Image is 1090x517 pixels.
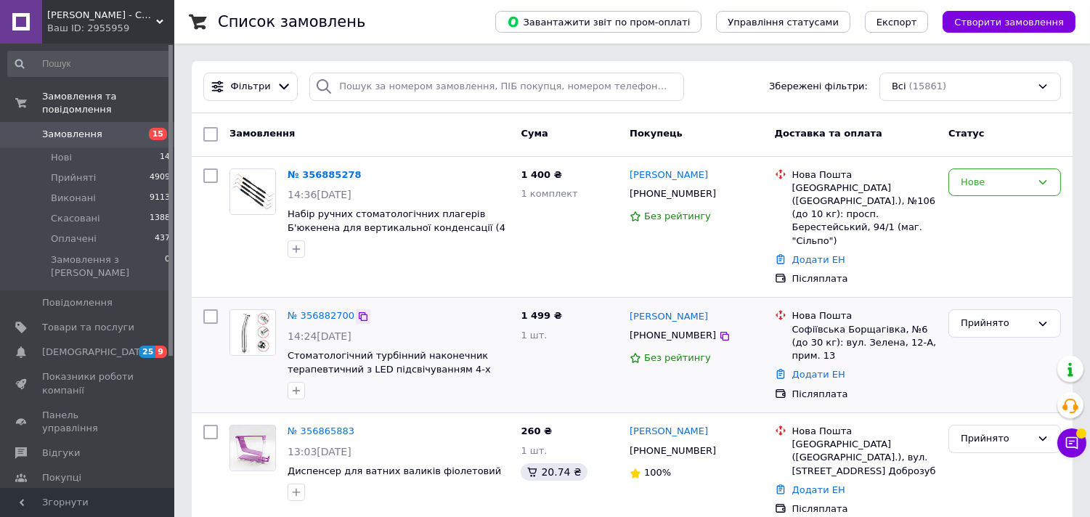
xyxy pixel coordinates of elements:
[728,17,839,28] span: Управління статусами
[792,182,937,248] div: [GEOGRAPHIC_DATA] ([GEOGRAPHIC_DATA].), №106 (до 10 кг): просп. Берестейський, 94/1 (маг. "Сільпо")
[865,11,929,33] button: Експорт
[288,169,362,180] a: № 356885278
[288,465,501,476] a: Диспенсер для ватних валиків фіолетовий
[792,254,845,265] a: Додати ЕН
[51,192,96,205] span: Виконані
[644,211,711,221] span: Без рейтингу
[139,346,155,358] span: 25
[521,426,552,436] span: 260 ₴
[792,168,937,182] div: Нова Пошта
[630,128,683,139] span: Покупець
[230,310,275,355] img: Фото товару
[155,346,167,358] span: 9
[521,128,548,139] span: Cума
[792,369,845,380] a: Додати ЕН
[309,73,684,101] input: Пошук за номером замовлення, ПІБ покупця, номером телефону, Email, номером накладної
[521,463,587,481] div: 20.74 ₴
[51,171,96,184] span: Прийняті
[877,17,917,28] span: Експорт
[7,51,171,77] input: Пошук
[943,11,1075,33] button: Створити замовлення
[288,310,354,321] a: № 356882700
[229,128,295,139] span: Замовлення
[47,9,156,22] span: Miller Dental - Стоматологічне обладнання та інструменти
[155,232,170,245] span: 437
[521,188,577,199] span: 1 комплект
[644,352,711,363] span: Без рейтингу
[150,212,170,225] span: 1388
[229,309,276,356] a: Фото товару
[51,212,100,225] span: Скасовані
[961,316,1031,331] div: Прийнято
[521,310,561,321] span: 1 499 ₴
[51,253,165,280] span: Замовлення з [PERSON_NAME]
[150,192,170,205] span: 9113
[954,17,1064,28] span: Створити замовлення
[792,438,937,478] div: [GEOGRAPHIC_DATA] ([GEOGRAPHIC_DATA].), вул. [STREET_ADDRESS] Доброзуб
[521,445,547,456] span: 1 шт.
[792,323,937,363] div: Софіївська Борщагівка, №6 (до 30 кг): вул. Зелена, 12-А, прим. 13
[42,296,113,309] span: Повідомлення
[521,330,547,341] span: 1 шт.
[909,81,947,91] span: (15861)
[1057,428,1086,457] button: Чат з покупцем
[42,447,80,460] span: Відгуки
[150,171,170,184] span: 4909
[716,11,850,33] button: Управління статусами
[42,321,134,334] span: Товари та послуги
[149,128,167,140] span: 15
[42,370,134,396] span: Показники роботи компанії
[630,425,708,439] a: [PERSON_NAME]
[229,425,276,471] a: Фото товару
[630,330,716,341] span: [PHONE_NUMBER]
[507,15,690,28] span: Завантажити звіт по пром-оплаті
[231,80,271,94] span: Фільтри
[769,80,868,94] span: Збережені фільтри:
[230,169,275,214] img: Фото товару
[230,426,275,471] img: Фото товару
[218,13,365,30] h1: Список замовлень
[792,272,937,285] div: Післяплата
[630,188,716,199] span: [PHONE_NUMBER]
[630,310,708,324] a: [PERSON_NAME]
[229,168,276,215] a: Фото товару
[521,169,561,180] span: 1 400 ₴
[288,208,505,246] a: Набір ручних стоматологічних плагерів Б'юкенена для вертикальної конденсації (4 шт)
[288,446,351,457] span: 13:03[DATE]
[160,151,170,164] span: 14
[42,471,81,484] span: Покупці
[288,189,351,200] span: 14:36[DATE]
[892,80,906,94] span: Всі
[288,350,491,388] a: Стоматологічний турбінний наконечник терапевтичний з LED підсвічуванням 4-х канальний Great
[495,11,701,33] button: Завантажити звіт по пром-оплаті
[42,346,150,359] span: [DEMOGRAPHIC_DATA]
[961,175,1031,190] div: Нове
[51,232,97,245] span: Оплачені
[948,128,985,139] span: Статус
[792,388,937,401] div: Післяплата
[775,128,882,139] span: Доставка та оплата
[47,22,174,35] div: Ваш ID: 2955959
[928,16,1075,27] a: Створити замовлення
[288,330,351,342] span: 14:24[DATE]
[792,309,937,322] div: Нова Пошта
[961,431,1031,447] div: Прийнято
[630,445,716,456] span: [PHONE_NUMBER]
[165,253,170,280] span: 0
[42,90,174,116] span: Замовлення та повідомлення
[792,425,937,438] div: Нова Пошта
[51,151,72,164] span: Нові
[288,426,354,436] a: № 356865883
[42,128,102,141] span: Замовлення
[792,484,845,495] a: Додати ЕН
[630,168,708,182] a: [PERSON_NAME]
[42,409,134,435] span: Панель управління
[792,502,937,516] div: Післяплата
[644,467,671,478] span: 100%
